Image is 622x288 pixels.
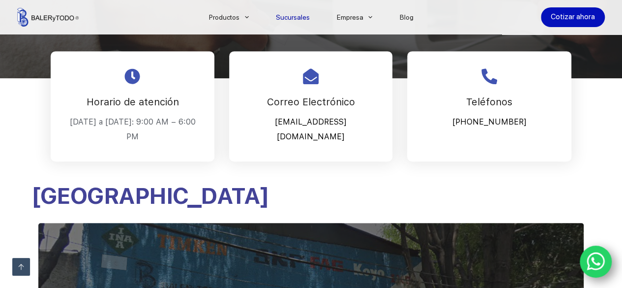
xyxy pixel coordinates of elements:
[12,258,30,276] a: Ir arriba
[541,7,605,27] a: Cotizar ahora
[69,117,198,141] span: [DATE] a [DATE]: 9:00 AM – 6:00 PM
[419,115,559,129] p: [PHONE_NUMBER]
[31,182,269,209] span: [GEOGRAPHIC_DATA]
[580,246,612,278] a: WhatsApp
[17,8,79,27] img: Balerytodo
[241,115,380,145] p: [EMAIL_ADDRESS][DOMAIN_NAME]
[267,96,355,108] span: Correo Electrónico
[86,96,178,108] span: Horario de atención
[466,96,512,108] span: Teléfonos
